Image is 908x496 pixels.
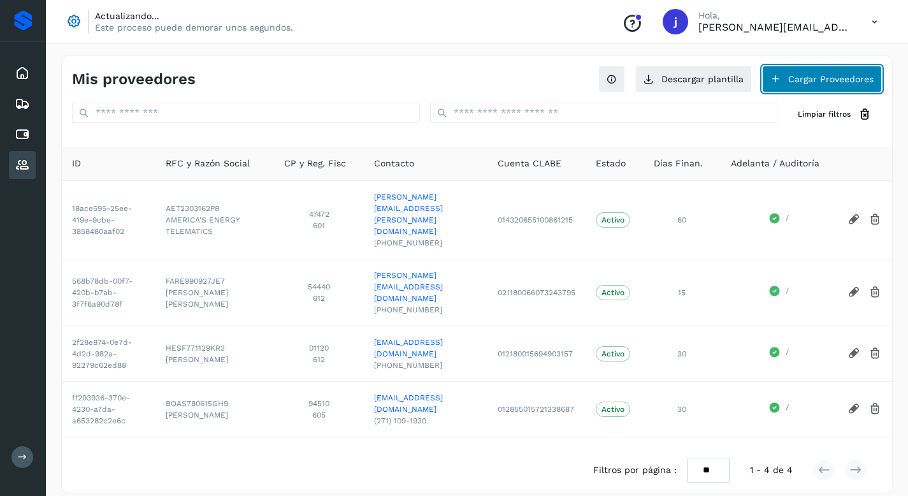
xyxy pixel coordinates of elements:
[374,415,477,427] span: (271) 109-1930
[166,354,264,365] span: [PERSON_NAME]
[698,10,851,21] p: Hola,
[654,157,703,170] span: Días Finan.
[487,259,586,326] td: 021180066073243795
[166,214,264,237] span: AMERICA'S ENERGY TELEMATICS
[731,402,827,417] div: /
[487,180,586,259] td: 014320655100861215
[374,191,477,237] a: [PERSON_NAME][EMAIL_ADDRESS][PERSON_NAME][DOMAIN_NAME]
[596,157,626,170] span: Estado
[166,409,264,421] span: [PERSON_NAME]
[72,70,196,89] h4: Mis proveedores
[602,288,624,297] p: Activo
[284,354,354,365] span: 612
[374,360,477,371] span: [PHONE_NUMBER]
[374,270,477,304] a: [PERSON_NAME][EMAIL_ADDRESS][DOMAIN_NAME]
[284,220,354,231] span: 601
[166,203,264,214] span: AET2303162P8
[62,259,155,326] td: 568b78db-00f7-420b-b7ab-3f7f6a90d78f
[166,287,264,310] span: [PERSON_NAME] [PERSON_NAME]
[750,463,793,477] span: 1 - 4 de 4
[731,157,819,170] span: Adelanta / Auditoría
[95,22,293,33] p: Este proceso puede demorar unos segundos.
[487,381,586,437] td: 012855015721338687
[731,212,827,228] div: /
[602,405,624,414] p: Activo
[593,463,677,477] span: Filtros por página :
[9,90,36,118] div: Embarques
[374,157,414,170] span: Contacto
[9,59,36,87] div: Inicio
[284,281,354,293] span: 54440
[166,398,264,409] span: BOAS780615GH9
[498,157,561,170] span: Cuenta CLABE
[284,342,354,354] span: 01120
[487,326,586,381] td: 012180015694903157
[95,10,293,22] p: Actualizando...
[798,108,851,120] span: Limpiar filtros
[284,157,346,170] span: CP y Reg. Fisc
[677,215,686,224] span: 60
[9,151,36,179] div: Proveedores
[374,392,477,415] a: [EMAIL_ADDRESS][DOMAIN_NAME]
[284,398,354,409] span: 94510
[602,215,624,224] p: Activo
[788,103,882,126] button: Limpiar filtros
[284,409,354,421] span: 605
[62,381,155,437] td: ff293936-370e-4230-a7da-a653282c2e6c
[284,208,354,220] span: 47472
[698,21,851,33] p: jose@commerzcargo.com
[284,293,354,304] span: 612
[72,157,81,170] span: ID
[635,66,752,92] button: Descargar plantilla
[731,346,827,361] div: /
[374,304,477,316] span: [PHONE_NUMBER]
[9,120,36,149] div: Cuentas por pagar
[62,180,155,259] td: 18ace595-25ee-419e-9cbe-3858480aaf02
[731,285,827,300] div: /
[762,66,882,92] button: Cargar Proveedores
[62,326,155,381] td: 2f28e874-0e7d-4d2d-982a-92279c62ed88
[374,237,477,249] span: [PHONE_NUMBER]
[166,342,264,354] span: HESF771129KR3
[678,288,686,297] span: 15
[677,349,686,358] span: 30
[677,405,686,414] span: 30
[374,337,477,360] a: [EMAIL_ADDRESS][DOMAIN_NAME]
[602,349,624,358] p: Activo
[166,275,264,287] span: FARE990927JE7
[166,157,250,170] span: RFC y Razón Social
